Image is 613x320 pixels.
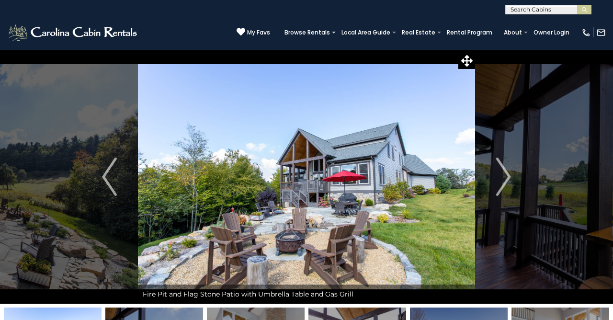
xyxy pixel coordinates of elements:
[442,26,497,39] a: Rental Program
[529,26,574,39] a: Owner Login
[138,285,475,304] div: Fire Pit and Flag Stone Patio with Umbrella Table and Gas Grill
[596,28,606,37] img: mail-regular-white.png
[237,27,270,37] a: My Favs
[102,158,116,196] img: arrow
[475,50,532,304] button: Next
[499,26,527,39] a: About
[397,26,440,39] a: Real Estate
[247,28,270,37] span: My Favs
[7,23,140,42] img: White-1-2.png
[581,28,591,37] img: phone-regular-white.png
[337,26,395,39] a: Local Area Guide
[496,158,511,196] img: arrow
[81,50,138,304] button: Previous
[280,26,335,39] a: Browse Rentals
